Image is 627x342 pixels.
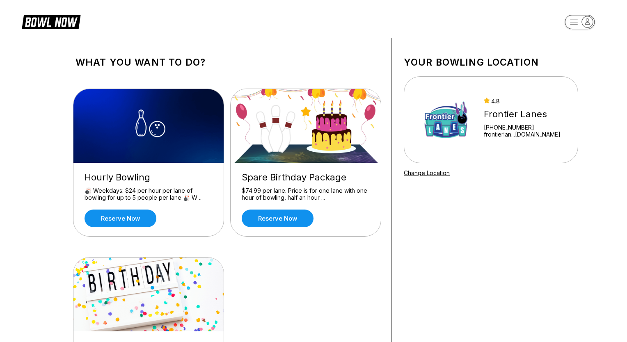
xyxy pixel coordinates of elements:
h1: Your bowling location [404,57,578,68]
div: [PHONE_NUMBER] [484,124,561,131]
div: $74.99 per lane. Price is for one lane with one hour of bowling, half an hour ... [242,187,370,201]
a: Change Location [404,169,450,176]
img: Spare Birthday Package [231,89,382,163]
a: frontierlan...[DOMAIN_NAME] [484,131,561,138]
img: Strike Party Package [73,258,224,331]
img: Hourly Bowling [73,89,224,163]
div: Hourly Bowling [85,172,213,183]
div: Frontier Lanes [484,109,561,120]
a: Reserve now [85,210,156,227]
div: 🎳 Weekdays: $24 per hour per lane of bowling for up to 5 people per lane 🎳 W ... [85,187,213,201]
a: Reserve now [242,210,313,227]
h1: What you want to do? [76,57,379,68]
div: Spare Birthday Package [242,172,370,183]
img: Frontier Lanes [415,89,476,150]
div: 4.8 [484,98,561,105]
